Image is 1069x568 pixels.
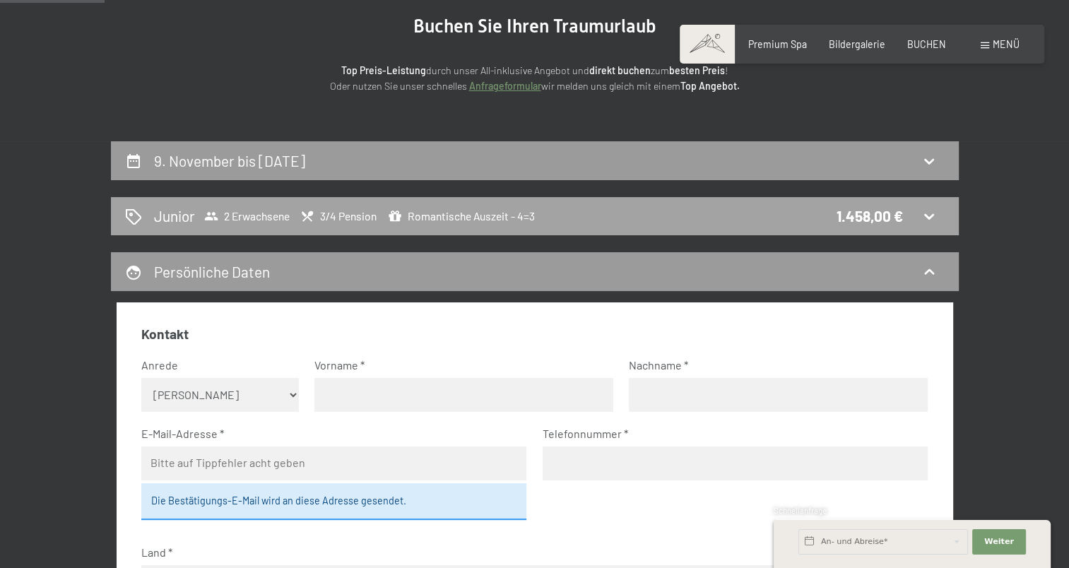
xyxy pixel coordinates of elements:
[224,63,846,95] p: durch unser All-inklusive Angebot und zum ! Oder nutzen Sie unser schnelles wir melden uns gleich...
[300,209,377,223] span: 3/4 Pension
[141,426,515,442] label: E-Mail-Adresse
[907,38,946,50] a: BUCHEN
[141,325,189,344] legend: Kontakt
[589,64,651,76] strong: direkt buchen
[748,38,807,50] a: Premium Spa
[154,152,305,170] h2: 9. November bis [DATE]
[629,357,916,373] label: Nachname
[993,38,1020,50] span: Menü
[341,64,426,76] strong: Top Preis-Leistung
[154,206,195,226] h2: Junior
[680,80,740,92] strong: Top Angebot.
[314,357,602,373] label: Vorname
[469,80,541,92] a: Anfrageformular
[774,506,827,515] span: Schnellanfrage
[829,38,885,50] a: Bildergalerie
[141,446,526,480] input: Bitte auf Tippfehler acht geben
[141,545,916,560] label: Land
[837,206,903,226] div: 1.458,00 €
[972,529,1026,555] button: Weiter
[141,483,526,520] div: Die Bestätigungs-E-Mail wird an diese Adresse gesendet.
[984,536,1014,548] span: Weiter
[669,64,725,76] strong: besten Preis
[204,209,290,223] span: 2 Erwachsene
[388,209,535,223] span: Romantische Auszeit - 4=3
[154,263,270,280] h2: Persönliche Daten
[413,16,656,37] span: Buchen Sie Ihren Traumurlaub
[141,357,288,373] label: Anrede
[543,426,916,442] label: Telefonnummer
